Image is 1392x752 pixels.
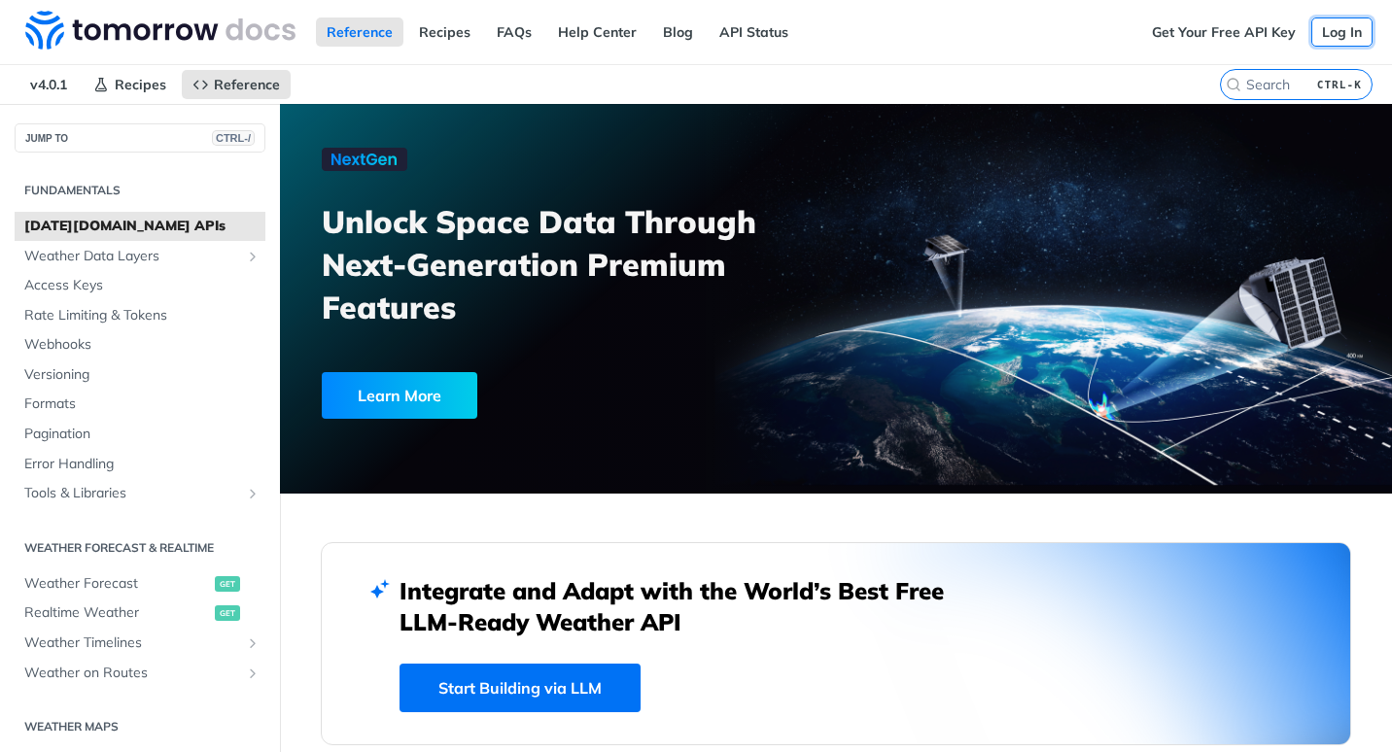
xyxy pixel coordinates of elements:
[1141,17,1306,47] a: Get Your Free API Key
[15,212,265,241] a: [DATE][DOMAIN_NAME] APIs
[215,605,240,621] span: get
[322,200,857,328] h3: Unlock Space Data Through Next-Generation Premium Features
[547,17,647,47] a: Help Center
[24,276,261,295] span: Access Keys
[15,598,265,628] a: Realtime Weatherget
[322,372,749,419] a: Learn More
[24,306,261,325] span: Rate Limiting & Tokens
[24,217,261,236] span: [DATE][DOMAIN_NAME] APIs
[19,70,78,99] span: v4.0.1
[24,603,210,623] span: Realtime Weather
[24,335,261,355] span: Webhooks
[24,484,240,503] span: Tools & Libraries
[408,17,481,47] a: Recipes
[486,17,542,47] a: FAQs
[245,666,261,681] button: Show subpages for Weather on Routes
[15,123,265,153] button: JUMP TOCTRL-/
[245,635,261,651] button: Show subpages for Weather Timelines
[1311,17,1373,47] a: Log In
[15,629,265,658] a: Weather TimelinesShow subpages for Weather Timelines
[400,664,641,712] a: Start Building via LLM
[24,574,210,594] span: Weather Forecast
[316,17,403,47] a: Reference
[214,76,280,93] span: Reference
[24,365,261,385] span: Versioning
[400,575,973,637] h2: Integrate and Adapt with the World’s Best Free LLM-Ready Weather API
[24,633,240,653] span: Weather Timelines
[1226,77,1241,92] svg: Search
[15,301,265,330] a: Rate Limiting & Tokens
[1312,75,1367,94] kbd: CTRL-K
[15,182,265,199] h2: Fundamentals
[15,569,265,598] a: Weather Forecastget
[25,11,296,50] img: Tomorrow.io Weather API Docs
[15,360,265,390] a: Versioning
[15,242,265,271] a: Weather Data LayersShow subpages for Weather Data Layers
[15,390,265,419] a: Formats
[15,450,265,479] a: Error Handling
[15,479,265,508] a: Tools & LibrariesShow subpages for Tools & Libraries
[322,148,407,171] img: NextGen
[182,70,291,99] a: Reference
[15,420,265,449] a: Pagination
[24,455,261,474] span: Error Handling
[709,17,799,47] a: API Status
[245,249,261,264] button: Show subpages for Weather Data Layers
[15,271,265,300] a: Access Keys
[15,659,265,688] a: Weather on RoutesShow subpages for Weather on Routes
[24,394,261,414] span: Formats
[115,76,166,93] span: Recipes
[215,576,240,592] span: get
[15,718,265,735] h2: Weather Maps
[83,70,177,99] a: Recipes
[15,330,265,359] a: Webhooks
[24,425,261,444] span: Pagination
[322,372,477,419] div: Learn More
[212,130,255,146] span: CTRL-/
[652,17,704,47] a: Blog
[24,247,240,266] span: Weather Data Layers
[24,664,240,683] span: Weather on Routes
[15,539,265,557] h2: Weather Forecast & realtime
[245,486,261,501] button: Show subpages for Tools & Libraries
